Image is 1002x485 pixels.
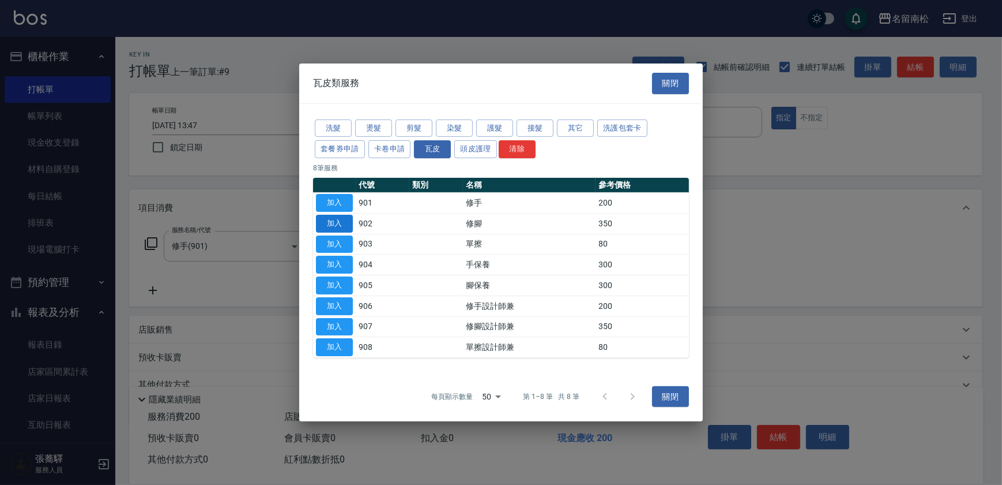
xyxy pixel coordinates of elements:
button: 加入 [316,235,353,253]
button: 套餐券申請 [315,140,365,158]
button: 加入 [316,277,353,294]
td: 80 [596,234,689,255]
button: 關閉 [652,73,689,94]
button: 其它 [557,119,594,137]
button: 加入 [316,215,353,233]
button: 清除 [499,140,536,158]
button: 關閉 [652,386,689,408]
td: 200 [596,296,689,316]
button: 頭皮護理 [454,140,497,158]
td: 80 [596,337,689,358]
td: 修手 [463,192,596,213]
button: 卡卷申請 [368,140,411,158]
button: 染髮 [436,119,473,137]
td: 手保養 [463,255,596,275]
button: 瓦皮 [414,140,451,158]
th: 參考價格 [596,178,689,193]
div: 50 [477,381,505,412]
th: 代號 [356,178,409,193]
th: 類別 [409,178,463,193]
td: 修手設計師兼 [463,296,596,316]
td: 902 [356,213,409,234]
td: 904 [356,255,409,275]
button: 加入 [316,318,353,335]
td: 903 [356,234,409,255]
td: 906 [356,296,409,316]
td: 350 [596,316,689,337]
td: 300 [596,255,689,275]
td: 901 [356,192,409,213]
button: 護髮 [476,119,513,137]
p: 8 筆服務 [313,163,689,173]
button: 加入 [316,256,353,274]
td: 修腳 [463,213,596,234]
p: 每頁顯示數量 [431,391,473,402]
span: 瓦皮類服務 [313,77,359,89]
td: 908 [356,337,409,358]
td: 修腳設計師兼 [463,316,596,337]
button: 加入 [316,338,353,356]
td: 350 [596,213,689,234]
th: 名稱 [463,178,596,193]
button: 剪髮 [395,119,432,137]
td: 200 [596,192,689,213]
td: 905 [356,275,409,296]
td: 腳保養 [463,275,596,296]
td: 單擦 [463,234,596,255]
td: 單擦設計師兼 [463,337,596,358]
td: 907 [356,316,409,337]
button: 加入 [316,297,353,315]
button: 接髮 [517,119,553,137]
button: 洗髮 [315,119,352,137]
p: 第 1–8 筆 共 8 筆 [523,391,579,402]
button: 燙髮 [355,119,392,137]
button: 加入 [316,194,353,212]
td: 300 [596,275,689,296]
button: 洗護包套卡 [597,119,647,137]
